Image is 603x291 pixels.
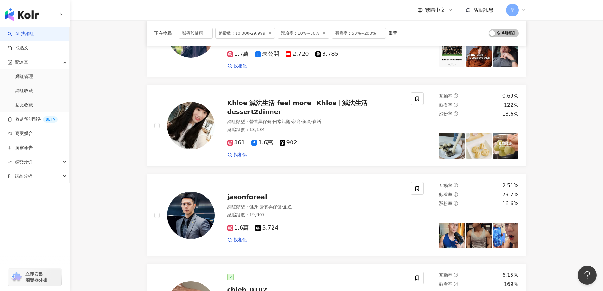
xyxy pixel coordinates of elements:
[342,99,367,107] span: 減法生活
[15,169,32,183] span: 競品分析
[179,28,213,39] span: 醫療與健康
[454,183,458,187] span: question-circle
[282,204,283,209] span: ·
[283,204,292,209] span: 旅遊
[493,41,518,67] img: post-image
[251,139,273,146] span: 1.6萬
[227,139,245,146] span: 861
[5,8,39,21] img: logo
[234,63,247,69] span: 找相似
[502,191,518,198] div: 79.2%
[502,200,518,207] div: 16.6%
[227,212,404,218] div: 總追蹤數 ： 19,907
[332,28,386,39] span: 觀看率：50%~200%
[234,152,247,158] span: 找相似
[154,31,176,36] span: 正在搜尋 ：
[439,282,452,287] span: 觀看率
[312,119,321,124] span: 食譜
[8,160,12,164] span: rise
[439,41,465,67] img: post-image
[255,225,279,231] span: 3,724
[255,51,279,57] span: 未公開
[578,266,597,285] iframe: Help Scout Beacon - Open
[147,85,526,167] a: KOL AvatarKhloe 減法生活 feel moreKhloe減法生活dessert2dinner網紅類型：營養與保健·日常話題·家庭·美食·食譜總追蹤數：18,1848611.6萬90...
[227,108,282,116] span: dessert2dinner
[493,223,518,248] img: post-image
[425,7,445,14] span: 繁體中文
[8,31,34,37] a: searchAI 找網紅
[466,41,492,67] img: post-image
[286,51,309,57] span: 2,720
[8,145,33,151] a: 洞察報告
[302,119,311,124] span: 美食
[510,7,515,14] span: 簡
[227,99,311,107] span: Khloe 減法生活 feel more
[167,192,215,239] img: KOL Avatar
[502,92,518,99] div: 0.69%
[249,204,258,209] span: 健身
[227,204,404,210] div: 網紅類型 ：
[439,223,465,248] img: post-image
[15,102,33,108] a: 貼文收藏
[317,99,337,107] span: Khloe
[260,204,282,209] span: 營養與保健
[8,116,58,123] a: 效益預測報告BETA
[278,28,329,39] span: 漲粉率：10%~50%
[504,281,518,288] div: 169%
[8,45,28,51] a: 找貼文
[234,237,247,243] span: 找相似
[504,102,518,109] div: 122%
[439,93,452,98] span: 互動率
[227,225,249,231] span: 1.6萬
[215,28,275,39] span: 追蹤數：10,000-29,999
[227,127,404,133] div: 總追蹤數 ： 18,184
[454,103,458,107] span: question-circle
[466,133,492,159] img: post-image
[258,204,260,209] span: ·
[167,102,215,149] img: KOL Avatar
[15,88,33,94] a: 網紅收藏
[315,51,339,57] span: 3,785
[454,93,458,98] span: question-circle
[502,182,518,189] div: 2.51%
[301,119,302,124] span: ·
[249,119,272,124] span: 營養與保健
[280,139,297,146] span: 902
[147,174,526,256] a: KOL Avatarjasonforeal網紅類型：健身·營養與保健·旅遊總追蹤數：19,9071.6萬3,724找相似互動率question-circle2.51%觀看率question-ci...
[493,133,518,159] img: post-image
[8,130,33,137] a: 商案媒合
[15,55,28,69] span: 資源庫
[454,273,458,277] span: question-circle
[454,282,458,286] span: question-circle
[25,271,47,283] span: 立即安裝 瀏覽器外掛
[473,7,493,13] span: 活動訊息
[439,111,452,116] span: 漲粉率
[439,133,465,159] img: post-image
[466,223,492,248] img: post-image
[439,192,452,197] span: 觀看率
[8,269,61,286] a: chrome extension立即安裝 瀏覽器外掛
[15,73,33,80] a: 網紅管理
[439,201,452,206] span: 漲粉率
[439,273,452,278] span: 互動率
[502,272,518,279] div: 6.15%
[227,51,249,57] span: 1.7萬
[227,237,247,243] a: 找相似
[502,111,518,117] div: 18.6%
[273,119,291,124] span: 日常話題
[439,183,452,188] span: 互動率
[291,119,292,124] span: ·
[15,155,32,169] span: 趨勢分析
[439,102,452,107] span: 觀看率
[10,272,22,282] img: chrome extension
[454,111,458,116] span: question-circle
[272,119,273,124] span: ·
[227,152,247,158] a: 找相似
[454,201,458,206] span: question-circle
[292,119,301,124] span: 家庭
[227,63,247,69] a: 找相似
[454,192,458,197] span: question-circle
[227,193,267,201] span: jasonforeal
[227,119,404,125] div: 網紅類型 ：
[311,119,312,124] span: ·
